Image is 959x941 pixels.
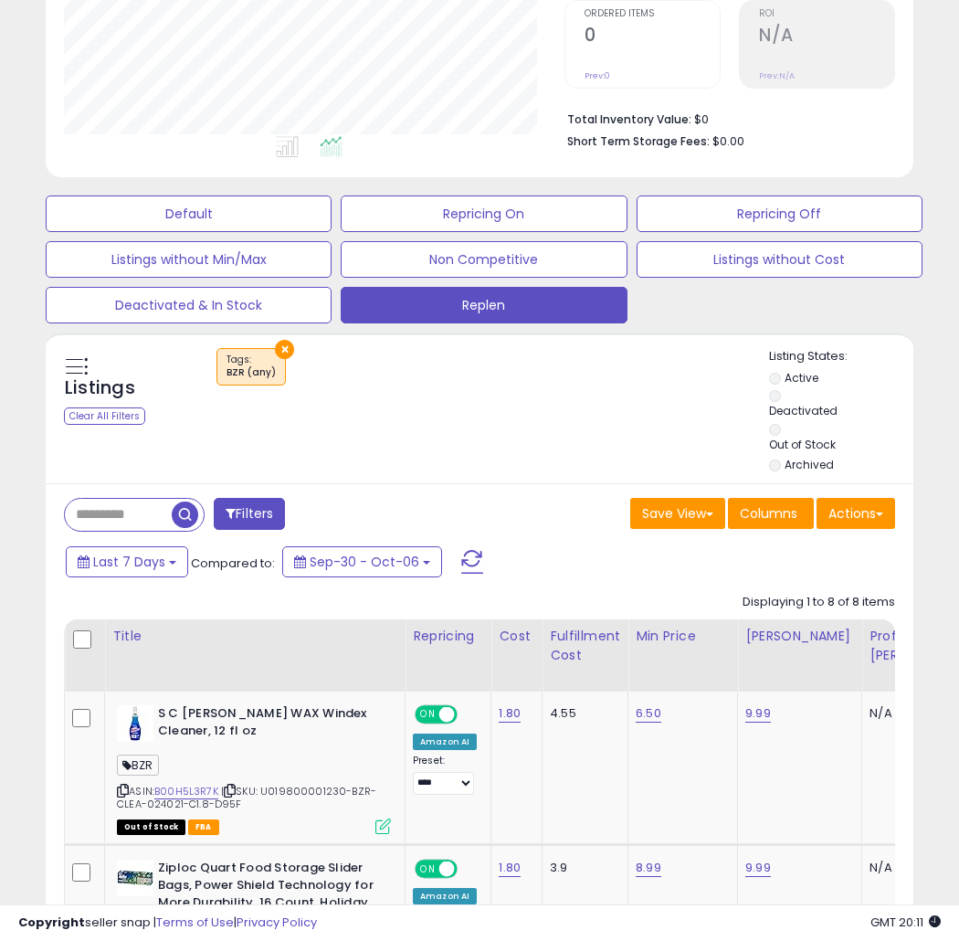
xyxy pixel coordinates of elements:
[112,627,397,646] div: Title
[18,914,85,931] strong: Copyright
[585,25,720,49] h2: 0
[455,707,484,723] span: OFF
[191,555,275,572] span: Compared to:
[188,819,219,835] span: FBA
[745,704,771,723] a: 9.99
[117,755,159,776] span: BZR
[728,498,814,529] button: Columns
[585,70,610,81] small: Prev: 0
[413,755,477,796] div: Preset:
[712,132,744,150] span: $0.00
[745,627,854,646] div: [PERSON_NAME]
[499,704,521,723] a: 1.80
[636,859,661,877] a: 8.99
[567,107,881,129] li: $0
[550,627,620,665] div: Fulfillment Cost
[158,860,380,932] b: Ziploc Quart Food Storage Slider Bags, Power Shield Technology for More Durability, 16 Count, Hol...
[227,366,276,379] div: BZR (any)
[817,498,895,529] button: Actions
[46,287,332,323] button: Deactivated & In Stock
[341,196,627,232] button: Repricing On
[785,457,834,472] label: Archived
[637,196,922,232] button: Repricing Off
[117,784,376,811] span: | SKU: U019800001230-BZR-CLEA-024021-C1.8-D95F
[740,504,797,523] span: Columns
[769,403,838,418] label: Deactivated
[237,914,317,931] a: Privacy Policy
[66,546,188,577] button: Last 7 Days
[870,914,941,931] span: 2025-10-14 20:11 GMT
[455,862,484,877] span: OFF
[759,9,894,19] span: ROI
[117,705,391,832] div: ASIN:
[156,914,234,931] a: Terms of Use
[550,705,614,722] div: 4.55
[416,707,439,723] span: ON
[158,705,380,744] b: S C [PERSON_NAME] WAX Windex Cleaner, 12 fl oz
[630,498,725,529] button: Save View
[65,375,135,401] h5: Listings
[46,241,332,278] button: Listings without Min/Max
[64,407,145,425] div: Clear All Filters
[117,705,153,742] img: 41xvt6gwbeL._SL40_.jpg
[117,860,153,896] img: 51TWeSn7MTL._SL40_.jpg
[416,862,439,877] span: ON
[117,819,185,835] span: All listings that are currently out of stock and unavailable for purchase on Amazon
[227,353,276,380] span: Tags :
[637,241,922,278] button: Listings without Cost
[275,340,294,359] button: ×
[413,734,477,750] div: Amazon AI
[214,498,285,530] button: Filters
[745,859,771,877] a: 9.99
[550,860,614,876] div: 3.9
[769,437,836,452] label: Out of Stock
[743,594,895,611] div: Displaying 1 to 8 of 8 items
[785,370,818,386] label: Active
[585,9,720,19] span: Ordered Items
[499,859,521,877] a: 1.80
[18,915,317,932] div: seller snap | |
[567,133,710,149] b: Short Term Storage Fees:
[93,553,165,571] span: Last 7 Days
[636,704,661,723] a: 6.50
[341,287,627,323] button: Replen
[154,784,218,799] a: B00H5L3R7K
[310,553,419,571] span: Sep-30 - Oct-06
[636,627,730,646] div: Min Price
[769,348,912,365] p: Listing States:
[46,196,332,232] button: Default
[499,627,534,646] div: Cost
[282,546,442,577] button: Sep-30 - Oct-06
[759,25,894,49] h2: N/A
[567,111,691,127] b: Total Inventory Value:
[413,627,483,646] div: Repricing
[759,70,795,81] small: Prev: N/A
[341,241,627,278] button: Non Competitive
